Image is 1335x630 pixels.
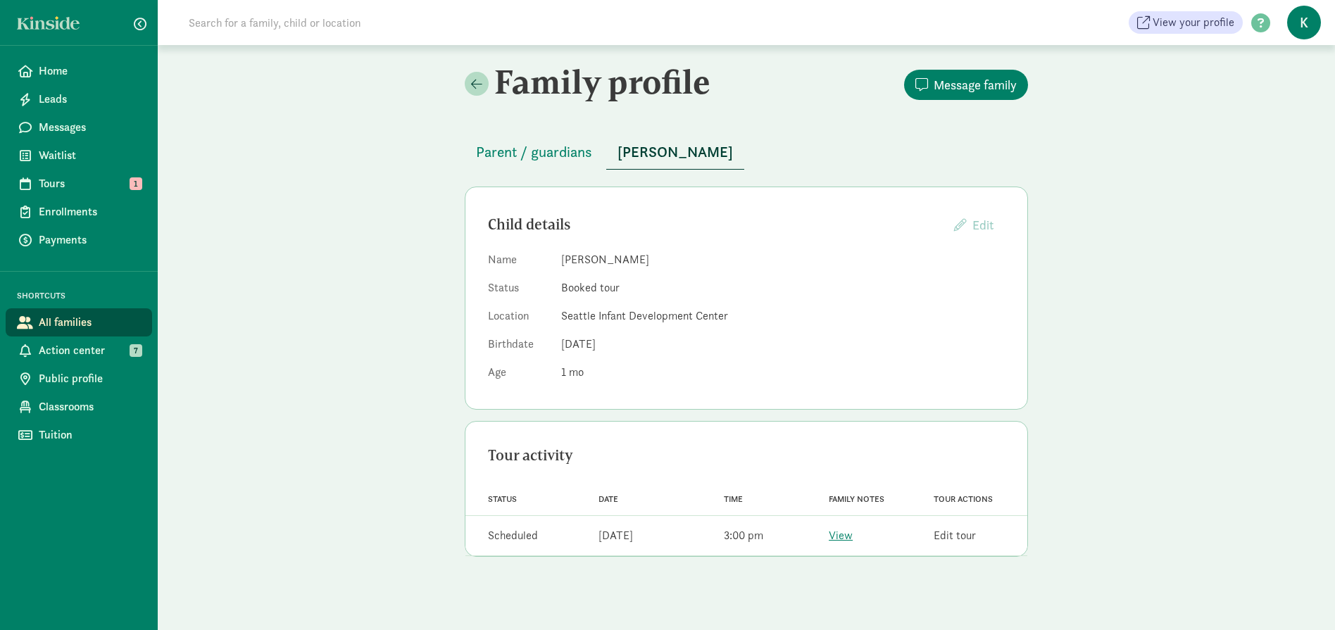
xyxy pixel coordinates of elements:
[130,177,142,190] span: 1
[934,528,976,543] a: Edit tour
[6,141,152,170] a: Waitlist
[39,63,141,80] span: Home
[130,344,142,357] span: 7
[465,62,744,101] h2: Family profile
[39,314,141,331] span: All families
[6,170,152,198] a: Tours 1
[39,147,141,164] span: Waitlist
[39,398,141,415] span: Classrooms
[561,279,1005,296] dd: Booked tour
[904,70,1028,100] button: Message family
[6,308,152,336] a: All families
[465,144,603,160] a: Parent / guardians
[488,279,550,302] dt: Status
[488,251,550,274] dt: Name
[6,85,152,113] a: Leads
[1287,6,1321,39] span: K
[488,444,1005,467] div: Tour activity
[39,342,141,359] span: Action center
[606,144,744,160] a: [PERSON_NAME]
[488,364,550,386] dt: Age
[561,308,1005,325] dd: Seattle Infant Development Center
[488,527,538,544] div: Scheduled
[39,370,141,387] span: Public profile
[476,141,592,163] span: Parent / guardians
[39,232,141,248] span: Payments
[598,494,618,504] span: Date
[561,365,584,379] span: 1
[6,365,152,393] a: Public profile
[6,393,152,421] a: Classrooms
[1129,11,1243,34] a: View your profile
[39,91,141,108] span: Leads
[6,421,152,449] a: Tuition
[724,494,743,504] span: Time
[6,198,152,226] a: Enrollments
[1265,562,1335,630] iframe: Chat Widget
[488,308,550,330] dt: Location
[606,135,744,170] button: [PERSON_NAME]
[39,427,141,443] span: Tuition
[488,336,550,358] dt: Birthdate
[1153,14,1234,31] span: View your profile
[39,175,141,192] span: Tours
[829,494,884,504] span: Family notes
[618,141,733,163] span: [PERSON_NAME]
[943,210,1005,240] button: Edit
[934,75,1017,94] span: Message family
[39,203,141,220] span: Enrollments
[6,57,152,85] a: Home
[972,217,994,233] span: Edit
[39,119,141,136] span: Messages
[465,135,603,169] button: Parent / guardians
[6,336,152,365] a: Action center 7
[829,528,853,543] a: View
[934,494,993,504] span: Tour actions
[6,113,152,141] a: Messages
[6,226,152,254] a: Payments
[598,527,633,544] div: [DATE]
[561,251,1005,268] dd: [PERSON_NAME]
[561,336,596,351] span: [DATE]
[488,213,943,236] div: Child details
[180,8,575,37] input: Search for a family, child or location
[724,527,763,544] div: 3:00 pm
[488,494,517,504] span: Status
